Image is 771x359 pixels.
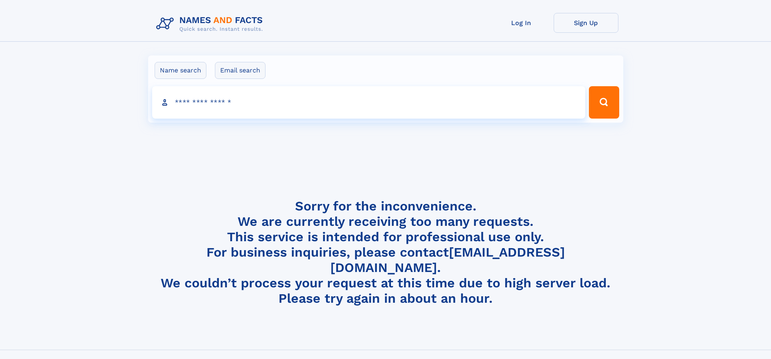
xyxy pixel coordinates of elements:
[489,13,554,33] a: Log In
[155,62,206,79] label: Name search
[215,62,265,79] label: Email search
[330,244,565,275] a: [EMAIL_ADDRESS][DOMAIN_NAME]
[152,86,586,119] input: search input
[554,13,618,33] a: Sign Up
[589,86,619,119] button: Search Button
[153,13,270,35] img: Logo Names and Facts
[153,198,618,306] h4: Sorry for the inconvenience. We are currently receiving too many requests. This service is intend...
